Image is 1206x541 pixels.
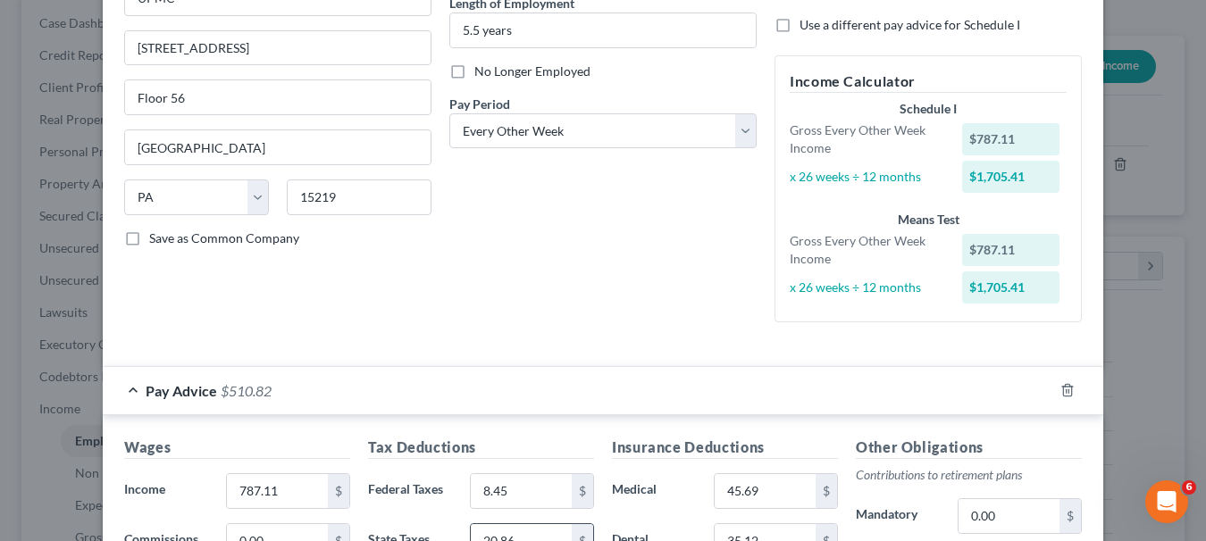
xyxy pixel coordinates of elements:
[149,230,299,246] span: Save as Common Company
[715,474,816,508] input: 0.00
[962,161,1060,193] div: $1,705.41
[816,474,837,508] div: $
[781,168,953,186] div: x 26 weeks ÷ 12 months
[790,211,1067,229] div: Means Test
[125,130,431,164] input: Enter city...
[781,121,953,157] div: Gross Every Other Week Income
[603,473,705,509] label: Medical
[124,481,165,496] span: Income
[328,474,349,508] div: $
[359,473,461,509] label: Federal Taxes
[847,498,949,534] label: Mandatory
[227,474,328,508] input: 0.00
[1059,499,1081,533] div: $
[474,63,590,79] span: No Longer Employed
[450,13,756,47] input: ex: 2 years
[856,466,1082,484] p: Contributions to retirement plans
[962,271,1060,304] div: $1,705.41
[221,382,272,399] span: $510.82
[959,499,1059,533] input: 0.00
[471,474,572,508] input: 0.00
[287,179,431,215] input: Enter zip...
[125,80,431,114] input: Unit, Suite, etc...
[572,474,593,508] div: $
[781,279,953,296] div: x 26 weeks ÷ 12 months
[1145,480,1188,523] iframe: Intercom live chat
[449,96,510,112] span: Pay Period
[962,234,1060,266] div: $787.11
[146,382,217,399] span: Pay Advice
[962,123,1060,155] div: $787.11
[790,100,1067,118] div: Schedule I
[1182,480,1196,495] span: 6
[856,437,1082,459] h5: Other Obligations
[781,232,953,268] div: Gross Every Other Week Income
[800,17,1020,32] span: Use a different pay advice for Schedule I
[612,437,838,459] h5: Insurance Deductions
[124,437,350,459] h5: Wages
[790,71,1067,93] h5: Income Calculator
[125,31,431,65] input: Enter address...
[368,437,594,459] h5: Tax Deductions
